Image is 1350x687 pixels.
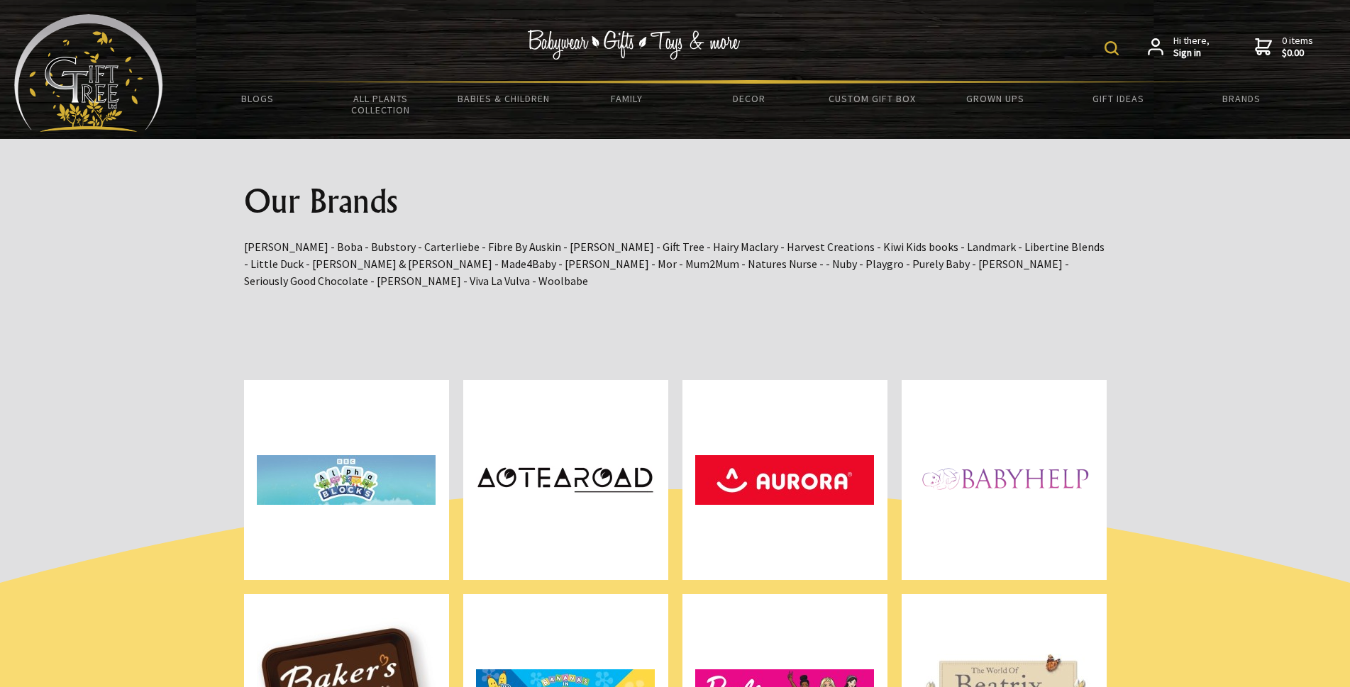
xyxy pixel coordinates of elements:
span: 0 items [1282,34,1313,60]
a: Brands [1180,84,1302,113]
img: product search [1105,41,1119,55]
img: Aurora World [695,391,874,569]
a: BLOGS [197,84,319,113]
a: Aotearoad [463,380,668,580]
a: Babies & Children [442,84,565,113]
img: Aotearoad [476,391,655,569]
a: Alphablocks [244,380,449,580]
h1: Our Brands [244,184,1107,218]
a: Family [565,84,687,113]
a: Aurora World [682,380,887,580]
p: [PERSON_NAME] - Boba - Bubstory - Carterliebe - Fibre By Auskin - [PERSON_NAME] - Gift Tree - Hai... [244,238,1107,289]
img: Babyware - Gifts - Toys and more... [14,14,163,132]
span: Hi there, [1173,35,1210,60]
strong: $0.00 [1282,47,1313,60]
img: Baby Help [914,391,1093,569]
a: Custom Gift Box [811,84,934,113]
a: Gift Ideas [1057,84,1180,113]
a: Hi there,Sign in [1148,35,1210,60]
a: 0 items$0.00 [1255,35,1313,60]
img: Babywear - Gifts - Toys & more [528,30,741,60]
strong: Sign in [1173,47,1210,60]
img: Alphablocks [257,391,436,569]
a: All Plants Collection [319,84,442,125]
a: Baby Help [902,380,1107,580]
a: Decor [688,84,811,113]
a: Grown Ups [934,84,1056,113]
